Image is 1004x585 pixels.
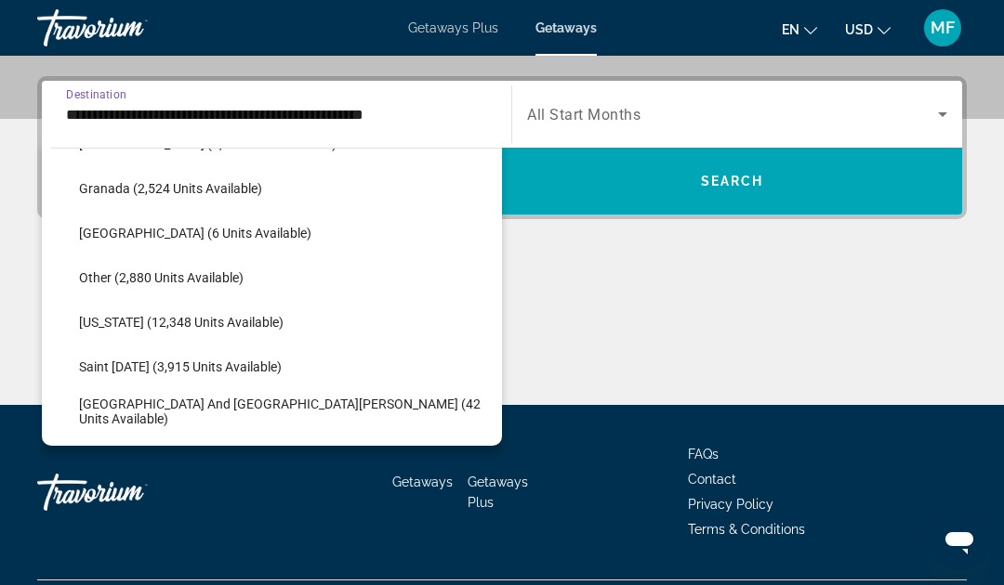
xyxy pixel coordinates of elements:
button: [GEOGRAPHIC_DATA] and [GEOGRAPHIC_DATA][PERSON_NAME] (42 units available) [70,395,502,428]
span: [GEOGRAPHIC_DATA] and [GEOGRAPHIC_DATA][PERSON_NAME] (42 units available) [79,396,493,426]
span: Granada (2,524 units available) [79,181,262,196]
iframe: Schaltfläche zum Öffnen des Messaging-Fensters [930,511,989,570]
button: [GEOGRAPHIC_DATA] (6 units available) [70,216,502,250]
button: Saint [DATE] (3,915 units available) [70,350,502,383]
button: [GEOGRAPHIC_DATA] (1,108 units available) [70,127,502,161]
a: Travorium [37,464,223,520]
button: Granada (2,524 units available) [70,172,502,205]
a: Getaways Plus [468,474,528,510]
a: FAQs [688,447,719,461]
a: Getaways [392,474,453,489]
span: Search [701,174,764,188]
span: Other (2,880 units available) [79,270,244,285]
button: User Menu [918,8,967,47]
button: Change language [782,16,817,43]
button: [US_STATE] (12,348 units available) [70,305,502,339]
div: Search widget [42,81,962,214]
span: en [782,22,799,37]
span: All Start Months [527,106,641,123]
a: Privacy Policy [688,497,773,512]
span: [US_STATE] (12,348 units available) [79,315,284,330]
span: [GEOGRAPHIC_DATA] (6 units available) [79,226,311,240]
a: Terms & Conditions [688,522,805,537]
span: Saint [DATE] (3,915 units available) [79,359,282,374]
a: Getaways [535,20,597,35]
button: Other (2,880 units available) [70,261,502,294]
button: Change currency [845,16,891,43]
a: Contact [688,472,736,487]
a: Getaways Plus [408,20,498,35]
button: Search [502,148,962,214]
span: MF [931,19,955,37]
span: USD [845,22,873,37]
span: Destination [66,87,126,100]
a: Travorium [37,4,223,52]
